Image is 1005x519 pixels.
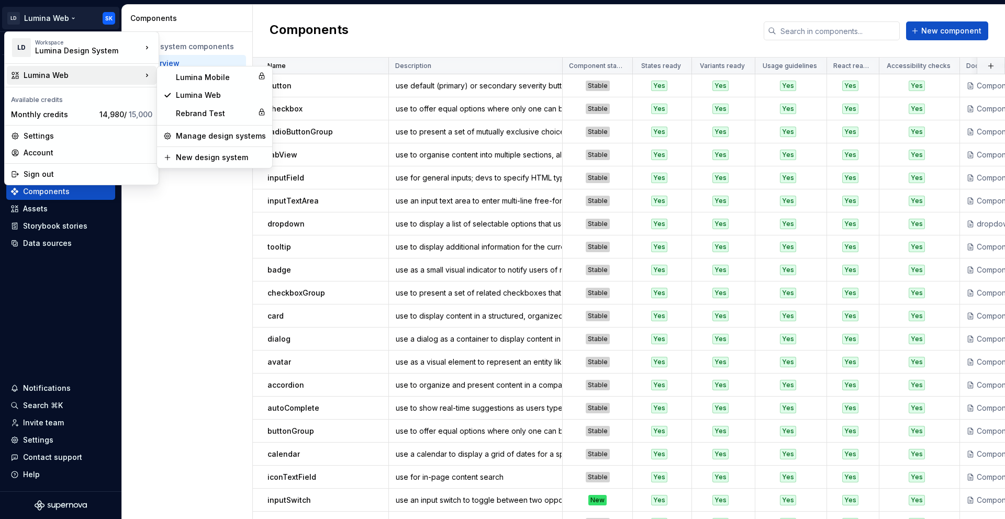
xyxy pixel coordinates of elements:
[24,131,152,141] div: Settings
[176,108,253,119] div: Rebrand Test
[11,109,95,120] div: Monthly credits
[176,72,253,83] div: Lumina Mobile
[99,110,152,119] span: 14,980 /
[12,38,31,57] div: LD
[176,152,266,163] div: New design system
[35,46,124,56] div: Lumina Design System
[176,90,266,100] div: Lumina Web
[176,131,266,141] div: Manage design systems
[24,148,152,158] div: Account
[35,39,142,46] div: Workspace
[24,169,152,179] div: Sign out
[24,70,142,81] div: Lumina Web
[129,110,152,119] span: 15,000
[7,89,157,106] div: Available credits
